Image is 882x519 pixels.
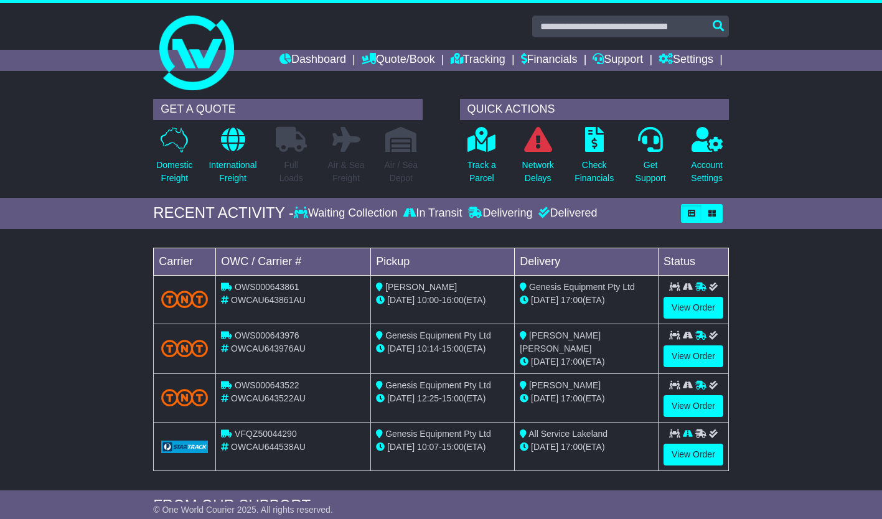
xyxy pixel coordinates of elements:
div: (ETA) [520,392,653,405]
div: Delivering [465,207,535,220]
span: 17:00 [561,357,583,367]
span: Genesis Equipment Pty Ltd [385,380,491,390]
a: View Order [664,444,723,465]
a: Support [593,50,643,71]
p: Air & Sea Freight [327,159,364,185]
p: International Freight [209,159,256,185]
a: InternationalFreight [208,126,257,192]
a: Tracking [451,50,505,71]
td: OWC / Carrier # [216,248,371,275]
div: GET A QUOTE [153,99,422,120]
a: View Order [664,395,723,417]
span: 16:00 [442,295,464,305]
a: Financials [521,50,578,71]
span: [DATE] [387,393,415,403]
span: [DATE] [387,344,415,353]
span: [PERSON_NAME] [529,380,601,390]
div: In Transit [400,207,465,220]
a: Settings [659,50,713,71]
td: Pickup [371,248,515,275]
a: View Order [664,297,723,319]
span: All Service Lakeland [528,429,608,439]
p: Get Support [636,159,666,185]
span: OWS000643976 [235,330,299,340]
a: DomesticFreight [156,126,193,192]
span: 10:00 [417,295,439,305]
a: GetSupport [635,126,667,192]
span: 15:00 [442,442,464,452]
span: Genesis Equipment Pty Ltd [529,282,635,292]
span: 12:25 [417,393,439,403]
p: Account Settings [691,159,723,185]
div: Delivered [535,207,597,220]
img: TNT_Domestic.png [161,389,208,406]
a: Dashboard [279,50,346,71]
a: Quote/Book [362,50,435,71]
img: GetCarrierServiceLogo [161,441,208,453]
span: [DATE] [531,295,558,305]
div: - (ETA) [376,294,509,307]
td: Status [659,248,729,275]
span: OWCAU643976AU [231,344,306,353]
p: Full Loads [276,159,307,185]
a: Track aParcel [467,126,497,192]
span: OWCAU643522AU [231,393,306,403]
span: 17:00 [561,295,583,305]
span: 15:00 [442,393,464,403]
span: OWCAU643861AU [231,295,306,305]
a: CheckFinancials [574,126,614,192]
div: - (ETA) [376,392,509,405]
span: [DATE] [531,442,558,452]
span: Genesis Equipment Pty Ltd [385,330,491,340]
a: AccountSettings [690,126,723,192]
p: Network Delays [522,159,554,185]
div: - (ETA) [376,441,509,454]
span: [PERSON_NAME] [385,282,457,292]
p: Check Financials [575,159,614,185]
p: Air / Sea Depot [384,159,418,185]
div: (ETA) [520,355,653,368]
div: QUICK ACTIONS [460,99,729,120]
span: 10:07 [417,442,439,452]
p: Domestic Freight [156,159,192,185]
td: Delivery [515,248,659,275]
div: Waiting Collection [294,207,400,220]
span: 15:00 [442,344,464,353]
span: [DATE] [387,442,415,452]
div: FROM OUR SUPPORT [153,497,729,515]
span: Genesis Equipment Pty Ltd [385,429,491,439]
span: 17:00 [561,393,583,403]
img: TNT_Domestic.png [161,291,208,307]
span: [PERSON_NAME] [PERSON_NAME] [520,330,601,353]
span: 10:14 [417,344,439,353]
img: TNT_Domestic.png [161,340,208,357]
div: RECENT ACTIVITY - [153,204,294,222]
span: © One World Courier 2025. All rights reserved. [153,505,333,515]
span: VFQZ50044290 [235,429,297,439]
div: - (ETA) [376,342,509,355]
span: [DATE] [531,393,558,403]
div: (ETA) [520,294,653,307]
span: [DATE] [387,295,415,305]
p: Track a Parcel [467,159,496,185]
td: Carrier [154,248,216,275]
a: View Order [664,345,723,367]
span: OWCAU644538AU [231,442,306,452]
a: NetworkDelays [522,126,555,192]
div: (ETA) [520,441,653,454]
span: OWS000643861 [235,282,299,292]
span: 17:00 [561,442,583,452]
span: OWS000643522 [235,380,299,390]
span: [DATE] [531,357,558,367]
